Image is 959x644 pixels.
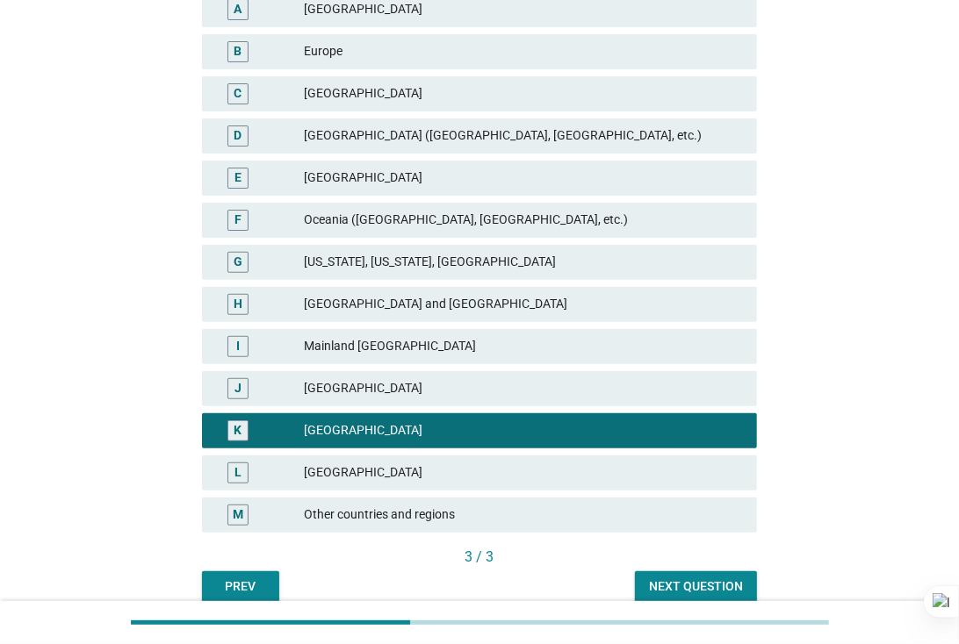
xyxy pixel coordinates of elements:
div: H [234,295,242,313]
div: Next question [649,577,743,596]
div: Prev [216,577,265,596]
button: Next question [635,571,757,603]
div: [US_STATE], [US_STATE], [GEOGRAPHIC_DATA] [304,252,743,273]
div: G [234,253,242,271]
div: [GEOGRAPHIC_DATA] and [GEOGRAPHIC_DATA] [304,294,743,315]
div: [GEOGRAPHIC_DATA] [304,168,743,189]
div: E [234,168,242,187]
div: [GEOGRAPHIC_DATA] [304,420,743,441]
div: 3 / 3 [202,547,757,568]
div: F [234,211,242,229]
div: [GEOGRAPHIC_DATA] [304,378,743,399]
div: C [234,84,242,103]
div: [GEOGRAPHIC_DATA] [304,462,743,483]
div: J [234,379,242,397]
div: M [233,505,243,524]
div: K [234,421,242,440]
div: I [236,337,240,355]
div: Europe [304,41,743,62]
div: D [234,126,242,145]
div: Oceania ([GEOGRAPHIC_DATA], [GEOGRAPHIC_DATA], etc.) [304,210,743,231]
div: [GEOGRAPHIC_DATA] [304,83,743,104]
div: Mainland [GEOGRAPHIC_DATA] [304,336,743,357]
div: Other countries and regions [304,504,743,526]
button: Prev [202,571,279,603]
div: [GEOGRAPHIC_DATA] ([GEOGRAPHIC_DATA], [GEOGRAPHIC_DATA], etc.) [304,125,743,147]
div: L [234,463,242,482]
div: B [234,42,242,61]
